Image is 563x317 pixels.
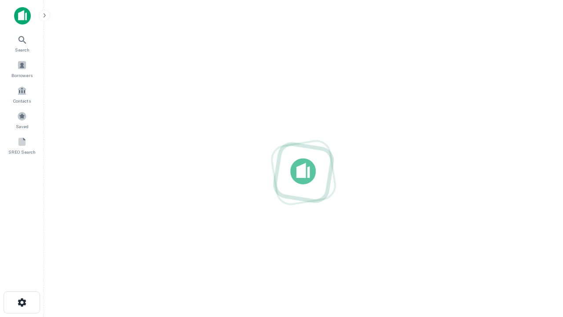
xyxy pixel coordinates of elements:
a: SREO Search [3,133,41,157]
span: Saved [16,123,29,130]
a: Saved [3,108,41,132]
a: Contacts [3,82,41,106]
a: Borrowers [3,57,41,81]
img: capitalize-icon.png [14,7,31,25]
span: Search [15,46,29,53]
iframe: Chat Widget [519,247,563,289]
span: Borrowers [11,72,33,79]
span: Contacts [13,97,31,104]
a: Search [3,31,41,55]
span: SREO Search [8,148,36,155]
